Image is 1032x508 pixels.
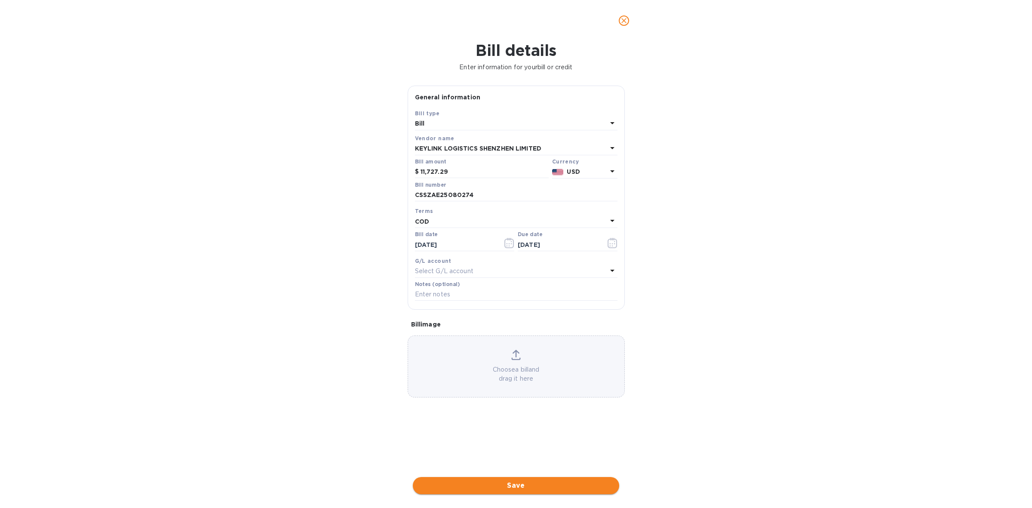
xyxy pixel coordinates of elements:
span: Save [420,480,612,491]
b: Currency [552,158,579,165]
div: $ [415,166,421,179]
b: Terms [415,208,433,214]
b: Bill type [415,110,440,117]
p: Choose a bill and drag it here [408,365,624,383]
b: General information [415,94,481,101]
b: USD [567,168,580,175]
input: Select date [415,238,496,251]
label: Bill amount [415,159,446,164]
input: $ Enter bill amount [421,166,549,179]
label: Notes (optional) [415,282,460,287]
b: Bill [415,120,425,127]
p: Enter information for your bill or credit [7,63,1025,72]
input: Due date [518,238,599,251]
p: Bill image [411,320,621,329]
label: Bill number [415,182,446,188]
h1: Bill details [7,41,1025,59]
button: close [614,10,634,31]
button: Save [413,477,619,494]
label: Bill date [415,232,438,237]
input: Enter notes [415,288,617,301]
input: Enter bill number [415,189,617,202]
b: G/L account [415,258,451,264]
label: Due date [518,232,542,237]
p: Select G/L account [415,267,473,276]
img: USD [552,169,564,175]
b: KEYLINK LOGISTICS SHENZHEN LIMITED [415,145,541,152]
b: COD [415,218,429,225]
b: Vendor name [415,135,455,142]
